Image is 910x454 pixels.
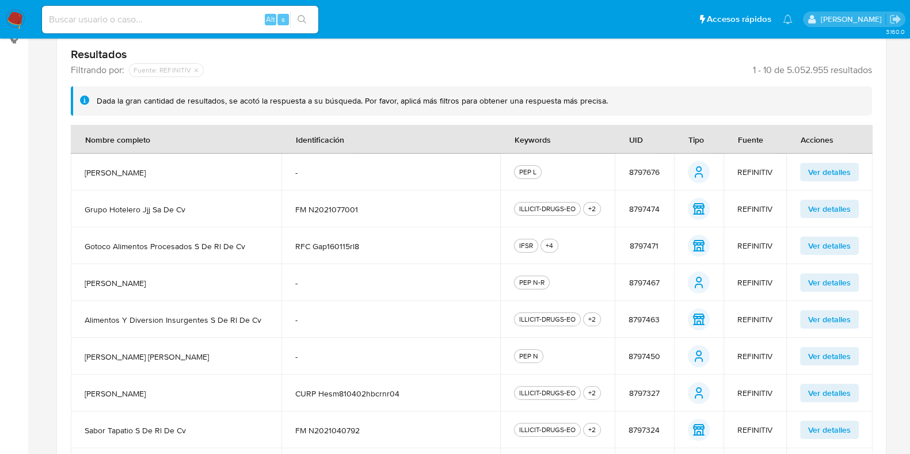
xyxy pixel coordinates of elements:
[42,12,318,27] input: Buscar usuario o caso...
[290,12,314,28] button: search-icon
[266,14,275,25] span: Alt
[707,13,771,25] span: Accesos rápidos
[783,14,793,24] a: Notificaciones
[885,27,904,36] span: 3.160.0
[820,14,885,25] p: igor.oliveirabrito@mercadolibre.com
[889,13,901,25] a: Salir
[281,14,285,25] span: s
